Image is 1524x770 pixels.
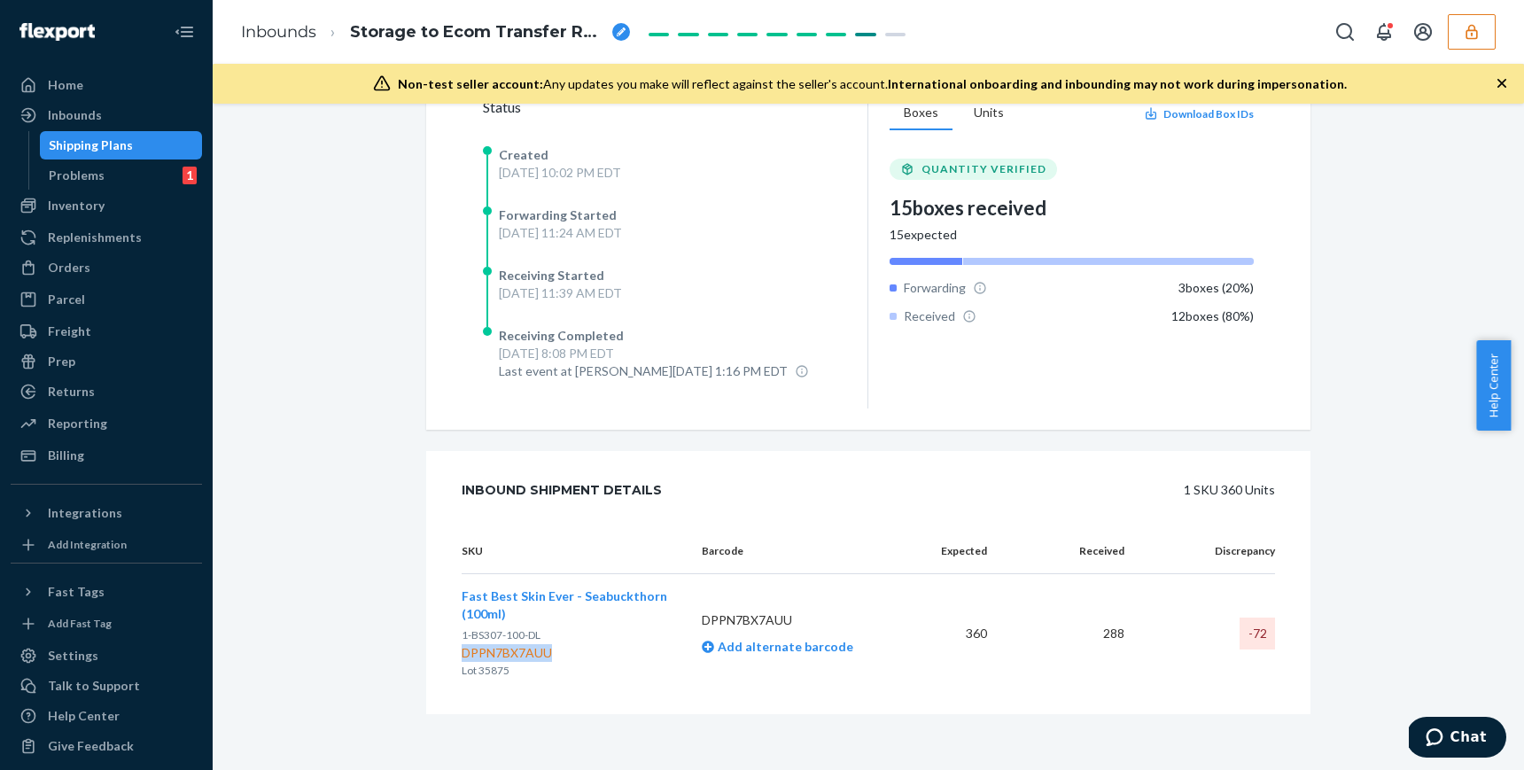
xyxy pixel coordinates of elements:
[48,76,83,94] div: Home
[702,611,899,629] p: DPPN7BX7AUU
[913,574,1001,694] td: 360
[40,131,203,159] a: Shipping Plans
[48,583,105,601] div: Fast Tags
[499,345,809,362] div: [DATE] 8:08 PM EDT
[688,529,914,574] th: Barcode
[241,22,316,42] a: Inbounds
[48,677,140,695] div: Talk to Support
[702,639,853,654] a: Add alternate barcode
[499,207,617,222] span: Forwarding Started
[1409,717,1506,761] iframe: Opens a widget where you can chat to one of our agents
[1405,14,1441,50] button: Open account menu
[227,6,644,58] ol: breadcrumbs
[462,644,673,662] div: DPPN7BX7AUU
[702,472,1275,508] div: 1 SKU 360 Units
[499,362,788,380] span: Last event at [PERSON_NAME][DATE] 1:16 PM EDT
[960,97,1018,130] button: Units
[11,702,202,730] a: Help Center
[11,377,202,406] a: Returns
[1476,340,1511,431] button: Help Center
[890,194,1254,222] div: 15 boxes received
[462,587,673,623] button: Fast Best Skin Ever - Seabuckthorn (100ml)
[350,21,605,44] span: Storage to Ecom Transfer RPCNHC2RPW8JH
[11,223,202,252] a: Replenishments
[48,737,134,755] div: Give Feedback
[11,672,202,700] button: Talk to Support
[890,226,1254,244] div: 15 expected
[11,732,202,760] button: Give Feedback
[19,23,95,41] img: Flexport logo
[11,71,202,99] a: Home
[1327,14,1363,50] button: Open Search Box
[11,317,202,346] a: Freight
[11,613,202,634] a: Add Fast Tag
[499,164,621,182] div: [DATE] 10:02 PM EDT
[1001,574,1138,694] td: 288
[890,307,976,325] div: Received
[48,197,105,214] div: Inventory
[48,291,85,308] div: Parcel
[462,588,667,621] span: Fast Best Skin Ever - Seabuckthorn (100ml)
[714,639,853,654] span: Add alternate barcode
[11,347,202,376] a: Prep
[1240,618,1275,649] div: -72
[48,383,95,401] div: Returns
[913,529,1001,574] th: Expected
[48,353,75,370] div: Prep
[462,662,673,680] p: Lot 35875
[1171,307,1254,325] div: 12 boxes ( 80 %)
[499,284,622,302] div: [DATE] 11:39 AM EDT
[48,504,122,522] div: Integrations
[483,97,867,118] div: Status
[48,259,90,276] div: Orders
[890,97,952,130] button: Boxes
[11,642,202,670] a: Settings
[11,285,202,314] a: Parcel
[890,279,987,297] div: Forwarding
[11,534,202,556] a: Add Integration
[183,167,197,184] div: 1
[1001,529,1138,574] th: Received
[11,191,202,220] a: Inventory
[888,76,1347,91] span: International onboarding and inbounding may not work during impersonation.
[11,441,202,470] a: Billing
[40,161,203,190] a: Problems1
[48,229,142,246] div: Replenishments
[48,616,112,631] div: Add Fast Tag
[499,328,624,343] span: Receiving Completed
[48,323,91,340] div: Freight
[1178,279,1254,297] div: 3 boxes ( 20 %)
[921,162,1046,176] span: QUANTITY VERIFIED
[11,499,202,527] button: Integrations
[49,167,105,184] div: Problems
[48,537,127,552] div: Add Integration
[48,647,98,665] div: Settings
[398,75,1347,93] div: Any updates you make will reflect against the seller's account.
[11,253,202,282] a: Orders
[1366,14,1402,50] button: Open notifications
[1144,106,1254,121] button: Download Box IDs
[462,529,688,574] th: SKU
[499,147,548,162] span: Created
[167,14,202,50] button: Close Navigation
[11,409,202,438] a: Reporting
[48,106,102,124] div: Inbounds
[462,628,540,642] span: 1-BS307-100-DL
[398,76,543,91] span: Non-test seller account:
[499,268,604,283] span: Receiving Started
[462,472,662,508] div: Inbound Shipment Details
[499,224,622,242] div: [DATE] 11:24 AM EDT
[48,707,120,725] div: Help Center
[11,101,202,129] a: Inbounds
[1139,529,1275,574] th: Discrepancy
[48,415,107,432] div: Reporting
[49,136,133,154] div: Shipping Plans
[11,578,202,606] button: Fast Tags
[48,447,84,464] div: Billing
